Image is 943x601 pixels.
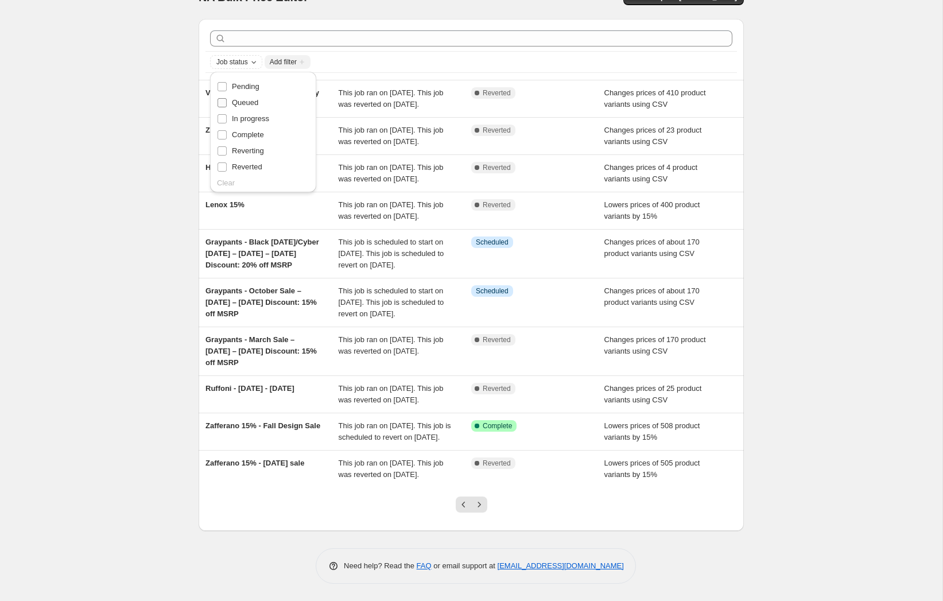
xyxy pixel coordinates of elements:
a: [EMAIL_ADDRESS][DOMAIN_NAME] [498,561,624,570]
span: Changes prices of 4 product variants using CSV [604,163,698,183]
nav: Pagination [456,497,487,513]
span: Reverted [483,88,511,98]
span: Job status [216,57,248,67]
span: Pending [232,82,259,91]
span: Reverting [232,146,264,155]
span: Reverted [483,200,511,210]
span: Ruffoni - [DATE] - [DATE] [205,384,294,393]
span: Graypants - March Sale – [DATE] – [DATE] Discount: 15% off MSRP [205,335,317,367]
span: Lowers prices of 505 product variants by 15% [604,459,700,479]
span: Lowers prices of 400 product variants by 15% [604,200,700,220]
span: Changes prices of 410 product variants using CSV [604,88,706,108]
span: Changes prices of 170 product variants using CSV [604,335,706,355]
button: Next [471,497,487,513]
span: This job ran on [DATE]. This job was reverted on [DATE]. [339,163,444,183]
span: Reverted [483,126,511,135]
span: Reverted [483,335,511,344]
span: Changes prices of about 170 product variants using CSV [604,238,700,258]
span: This job ran on [DATE]. This job was reverted on [DATE]. [339,88,444,108]
span: Graypants - October Sale – [DATE] – [DATE] Discount: 15% off MSRP [205,286,317,318]
button: Job status [211,56,262,68]
span: Queued [232,98,258,107]
span: This job is scheduled to start on [DATE]. This job is scheduled to revert on [DATE]. [339,238,444,269]
span: or email support at [432,561,498,570]
span: Reverted [232,162,262,171]
span: Reverted [483,384,511,393]
span: This job ran on [DATE]. This job was reverted on [DATE]. [339,459,444,479]
span: Graypants - Black [DATE]/Cyber [DATE] – [DATE] – [DATE] Discount: 20% off MSRP [205,238,319,269]
span: Changes prices of 23 product variants using CSV [604,126,702,146]
span: Scheduled [476,286,509,296]
span: This job is scheduled to start on [DATE]. This job is scheduled to revert on [DATE]. [339,286,444,318]
a: FAQ [417,561,432,570]
span: Add filter [270,57,297,67]
button: Add filter [265,55,311,69]
span: This job ran on [DATE]. This job was reverted on [DATE]. [339,384,444,404]
button: Previous [456,497,472,513]
span: This job ran on [DATE]. This job was reverted on [DATE]. [339,126,444,146]
span: This job ran on [DATE]. This job is scheduled to revert on [DATE]. [339,421,451,441]
span: Scheduled [476,238,509,247]
span: Need help? Read the [344,561,417,570]
span: Lowers prices of 508 product variants by 15% [604,421,700,441]
span: In progress [232,114,269,123]
span: Complete [483,421,512,431]
span: Changes prices of about 170 product variants using CSV [604,286,700,307]
span: Reverted [483,163,511,172]
span: Zafferano 15% - Fall Design Sale [205,421,320,430]
span: Complete [232,130,264,139]
span: Reverted [483,459,511,468]
span: Zafferano 15% - [DATE] sale [205,459,304,467]
span: This job ran on [DATE]. This job was reverted on [DATE]. [339,335,444,355]
span: Changes prices of 25 product variants using CSV [604,384,702,404]
span: This job ran on [DATE]. This job was reverted on [DATE]. [339,200,444,220]
span: Lenox 15% [205,200,245,209]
